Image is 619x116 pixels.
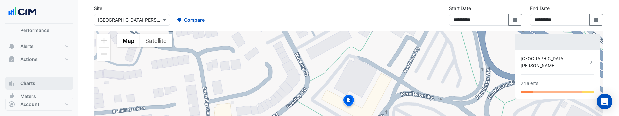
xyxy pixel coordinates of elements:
button: Meters [5,90,73,103]
fa-icon: Select Date [594,17,599,23]
span: Actions [20,56,38,63]
app-icon: Meters [8,93,15,100]
fa-icon: Select Date [512,17,518,23]
a: Performance [15,24,73,37]
button: Actions [5,53,73,66]
span: Charts [20,80,35,87]
label: Site [94,5,102,11]
button: Charts [5,77,73,90]
app-icon: Charts [8,80,15,87]
img: site-pin-selected.svg [342,94,356,109]
span: Meters [20,93,36,100]
label: End Date [530,5,550,11]
button: Show satellite imagery [140,34,172,47]
div: Open Intercom Messenger [597,94,612,109]
button: Zoom out [97,48,110,61]
button: Account [5,98,73,111]
div: [GEOGRAPHIC_DATA][PERSON_NAME] [521,55,588,69]
app-icon: Alerts [8,43,15,49]
label: Start Date [449,5,471,11]
span: Account [20,101,39,107]
button: Compare [173,14,209,26]
span: Compare [184,16,205,23]
app-icon: Actions [8,56,15,63]
button: Zoom in [97,34,110,47]
span: Alerts [20,43,34,49]
img: Company Logo [8,5,37,18]
button: Alerts [5,40,73,53]
div: 24 alerts [521,80,538,87]
button: Show street map [117,34,140,47]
